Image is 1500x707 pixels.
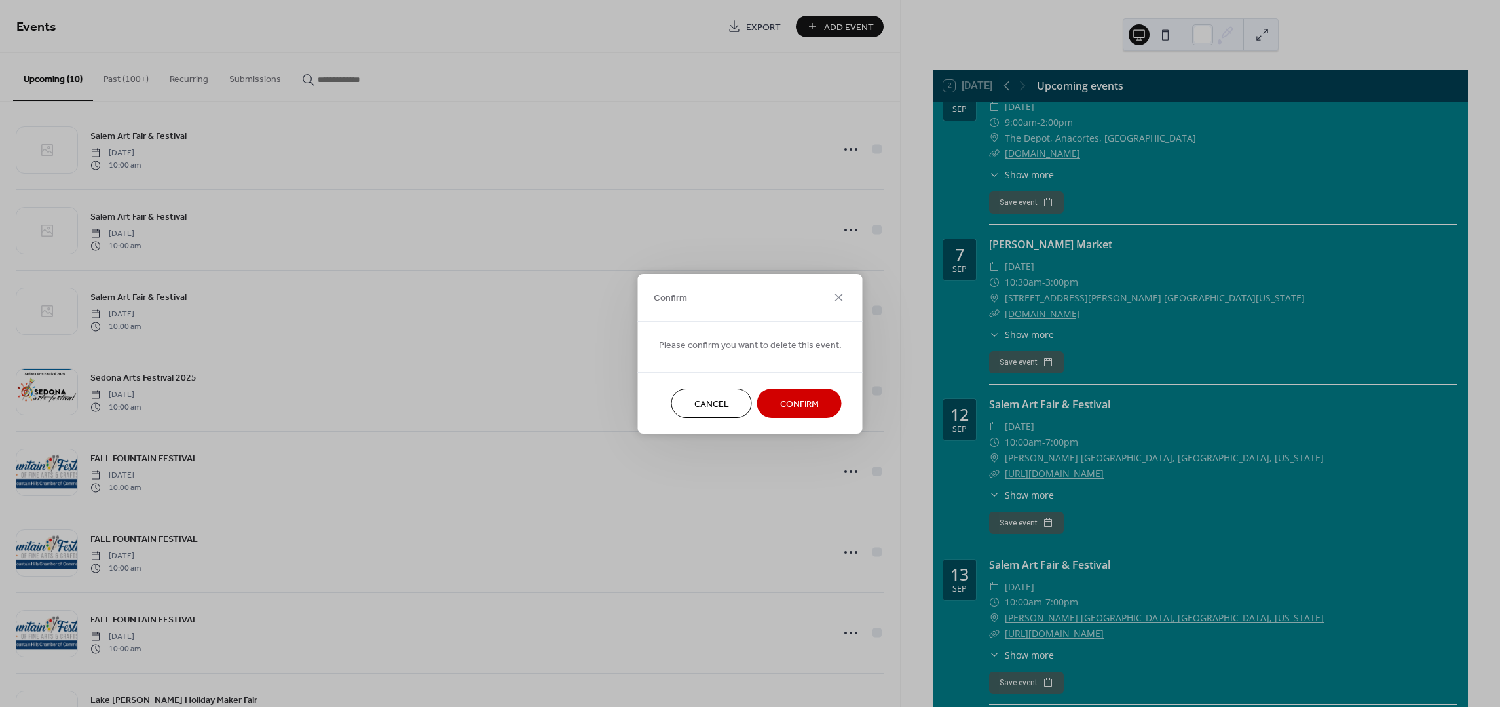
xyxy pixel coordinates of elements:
span: Confirm [654,292,687,305]
button: Confirm [757,389,842,418]
span: Cancel [694,397,729,411]
button: Cancel [671,389,752,418]
span: Confirm [780,397,819,411]
span: Please confirm you want to delete this event. [659,338,842,352]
